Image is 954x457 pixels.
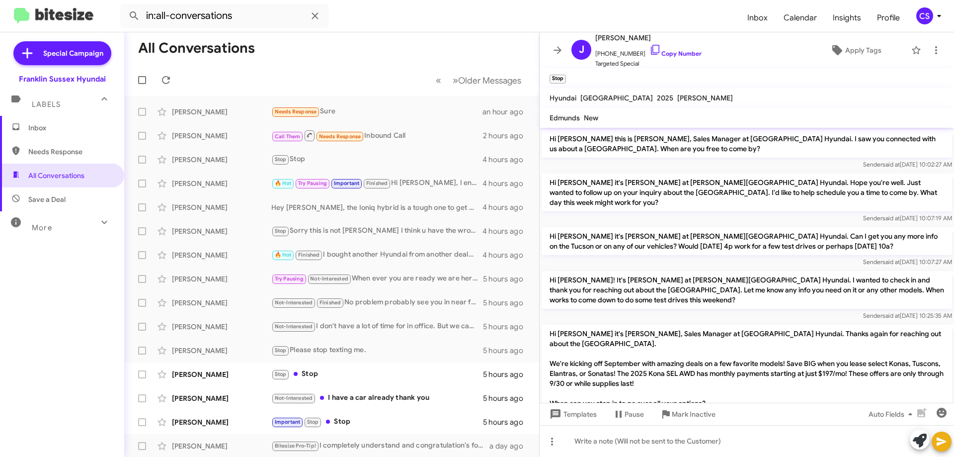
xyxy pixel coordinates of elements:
span: J [579,42,584,58]
div: [PERSON_NAME] [172,346,271,356]
span: Bitesize Pro-Tip! [275,443,316,449]
a: Copy Number [649,50,702,57]
span: Calendar [776,3,825,32]
div: 5 hours ago [483,417,531,427]
span: [GEOGRAPHIC_DATA] [580,93,653,102]
span: Edmunds [550,113,580,122]
div: 5 hours ago [483,274,531,284]
span: Important [275,419,301,425]
span: Needs Response [275,108,317,115]
span: Stop [275,371,287,377]
button: Templates [540,405,605,423]
span: said at [882,312,900,319]
div: [PERSON_NAME] [172,393,271,403]
span: Auto Fields [869,405,916,423]
div: a day ago [489,441,531,451]
span: Not-Interested [275,299,313,306]
span: Hyundai [550,93,576,102]
p: Hi [PERSON_NAME] this is [PERSON_NAME], Sales Manager at [GEOGRAPHIC_DATA] Hyundai. I saw you con... [542,130,952,158]
div: [PERSON_NAME] [172,250,271,260]
span: New [584,113,598,122]
div: 2 hours ago [483,131,531,141]
div: Stop [271,416,483,428]
div: Inbound Call [271,129,483,142]
span: Sender [DATE] 10:25:35 AM [863,312,952,319]
span: Inbox [28,123,113,133]
button: Auto Fields [861,405,924,423]
a: Special Campaign [13,41,111,65]
span: Mark Inactive [672,405,715,423]
span: Finished [298,252,320,258]
span: 🔥 Hot [275,252,292,258]
span: Needs Response [28,147,113,157]
div: Sorry this is not [PERSON_NAME] I think u have the wrong number [271,225,482,237]
span: Stop [307,419,319,425]
div: [PERSON_NAME] [172,322,271,332]
span: said at [882,258,900,266]
div: When ever you are ready we are here for you. Heal up glad you are ok [271,273,483,284]
span: Sender [DATE] 10:02:27 AM [863,161,952,168]
div: Hey [PERSON_NAME], the Ioniq hybrid is a tough one to get a hold of here. Most people are keeping... [271,202,482,212]
button: CS [908,7,943,24]
span: Labels [32,100,61,109]
div: 5 hours ago [483,369,531,379]
p: Hi [PERSON_NAME]! It's [PERSON_NAME] at [PERSON_NAME][GEOGRAPHIC_DATA] Hyundai. I wanted to check... [542,271,952,309]
a: Inbox [739,3,776,32]
span: Older Messages [458,75,521,86]
div: [PERSON_NAME] [172,369,271,379]
h1: All Conversations [138,40,255,56]
span: All Conversations [28,171,84,181]
div: Sure [271,106,482,117]
div: Stop [271,154,482,165]
button: Mark Inactive [652,405,723,423]
span: Stop [275,347,287,354]
button: Previous [430,70,447,91]
button: Pause [605,405,652,423]
span: Try Pausing [298,180,327,186]
span: 2025 [657,93,673,102]
div: [PERSON_NAME] [172,274,271,284]
div: [PERSON_NAME] [172,131,271,141]
div: Please stop texting me. [271,345,483,356]
span: Try Pausing [275,275,304,282]
small: Stop [550,75,566,84]
div: [PERSON_NAME] [172,417,271,427]
span: Finished [366,180,388,186]
a: Profile [869,3,908,32]
div: an hour ago [482,107,531,117]
input: Search [120,4,329,28]
span: Apply Tags [845,41,881,59]
span: Save a Deal [28,194,66,204]
div: [PERSON_NAME] [172,226,271,236]
div: [PERSON_NAME] [172,298,271,308]
div: 4 hours ago [482,179,531,188]
p: Hi [PERSON_NAME] it's [PERSON_NAME], Sales Manager at [GEOGRAPHIC_DATA] Hyundai. Thanks again for... [542,325,952,412]
span: Not-Interested [310,275,348,282]
div: [PERSON_NAME] [172,441,271,451]
span: 🔥 Hot [275,180,292,186]
div: Hi [PERSON_NAME], I ended up buying a car that had a spare tire, Toyota RAV4 hybrid. RAV4 hybrid.... [271,178,482,189]
span: Needs Response [319,133,361,140]
span: Not-Interested [275,395,313,401]
span: Special Campaign [43,48,103,58]
div: 4 hours ago [482,155,531,165]
nav: Page navigation example [430,70,527,91]
span: Stop [275,228,287,234]
div: I have a car already thank you [271,392,483,404]
span: Sender [DATE] 10:07:27 AM [863,258,952,266]
div: I bought another Hyundai from another dealership. [271,249,482,261]
a: Insights [825,3,869,32]
p: Hi [PERSON_NAME] it's [PERSON_NAME] at [PERSON_NAME][GEOGRAPHIC_DATA] Hyundai. Hope you're well. ... [542,174,952,211]
div: 4 hours ago [482,250,531,260]
span: said at [882,214,900,222]
button: Next [447,70,527,91]
div: I completely understand and congratulation's for your daughter . We can help with the process of ... [271,440,489,452]
span: » [453,74,458,87]
span: [PHONE_NUMBER] [595,44,702,59]
div: 4 hours ago [482,226,531,236]
span: Not-Interested [275,323,313,330]
span: said at [882,161,900,168]
span: Pause [625,405,644,423]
